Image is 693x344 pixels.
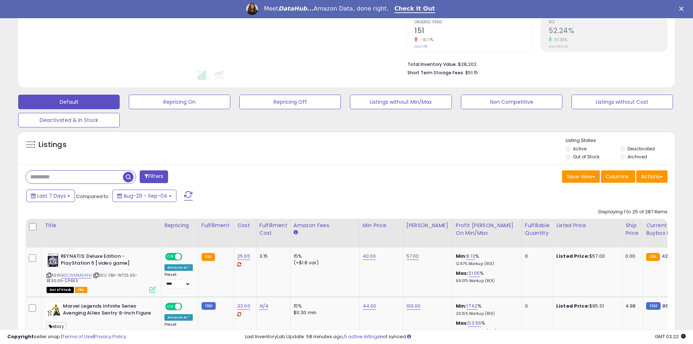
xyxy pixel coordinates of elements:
b: Min: [456,253,467,260]
b: Total Inventory Value: [407,61,457,67]
h5: Listings [39,140,67,150]
button: Non Competitive [461,95,562,109]
span: 2025-09-12 03:22 GMT [655,333,686,340]
div: $0.30 min [294,309,354,316]
a: 40.00 [363,253,376,260]
button: Actions [636,170,668,183]
a: 31.05 [468,270,480,277]
b: Listed Price: [556,253,589,260]
div: 0 [525,303,547,309]
div: 15% [294,303,354,309]
small: FBA [646,253,660,261]
div: 0 [525,253,547,260]
span: | SKU: FBA-WT25.65-BE35.65-SP48.5 [47,272,138,283]
p: 69.01% Markup (ROI) [456,278,516,284]
div: Displaying 1 to 25 of 287 items [598,209,668,216]
span: Ordered Items [414,20,533,24]
h2: 52.24% [549,27,667,36]
a: B0CWMMG44H [61,272,92,278]
div: Amazon Fees [294,222,357,229]
a: Terms of Use [62,333,93,340]
span: ebay [47,322,66,331]
label: Out of Stock [573,154,600,160]
div: Amazon AI * [164,314,193,321]
div: Last InventoryLab Update: 58 minutes ago, not synced. [245,333,686,340]
h2: 151 [414,27,533,36]
div: Current Buybox Price [646,222,684,237]
div: Cost [237,222,253,229]
div: Preset: [164,322,193,339]
a: 8.13 [466,253,475,260]
span: ON [166,304,175,310]
small: FBA [202,253,215,261]
img: Profile image for Georgie [246,3,258,15]
button: Default [18,95,120,109]
b: Max: [456,270,469,277]
p: 26.15% Markup (ROI) [456,311,516,316]
b: Short Term Storage Fees: [407,70,464,76]
small: Amazon Fees. [294,229,298,236]
small: FBM [646,302,660,310]
span: Aug-29 - Sep-04 [123,192,167,199]
div: 0.00 [625,253,637,260]
div: Title [45,222,158,229]
img: 51YrVJJ07BL._SL40_.jpg [47,303,61,317]
a: 17.62 [466,303,478,310]
a: 5 active listings [344,333,380,340]
div: 4.98 [625,303,637,309]
div: Meet Amazon Data, done right. [264,5,389,12]
img: 51zoF4oLJSL._SL40_.jpg [47,253,59,268]
small: Prev: 178 [414,44,427,49]
button: Aug-29 - Sep-04 [112,190,176,202]
a: 33.00 [237,303,250,310]
a: 53.56 [468,320,481,327]
div: % [456,320,516,333]
div: Profit [PERSON_NAME] on Min/Max [456,222,519,237]
p: 12.67% Markup (ROI) [456,261,516,266]
button: Repricing On [129,95,230,109]
p: Listing States: [566,137,675,144]
span: Columns [606,173,629,180]
div: ASIN: [47,253,156,292]
div: Preset: [164,272,193,289]
button: Listings without Cost [571,95,673,109]
span: FBA [75,287,87,293]
small: Prev: 38.04% [549,44,568,49]
small: -15.17% [418,37,434,43]
small: 37.33% [552,37,567,43]
div: % [456,270,516,284]
span: 86.43 [662,303,676,309]
label: Archived [628,154,647,160]
span: ON [166,254,175,260]
label: Deactivated [628,146,655,152]
span: Compared to: [76,193,109,200]
div: Fulfillable Quantity [525,222,550,237]
span: Last 7 Days [37,192,66,199]
b: Listed Price: [556,303,589,309]
div: Min Price [363,222,400,229]
div: Close [679,7,686,11]
span: 42.28 [662,253,675,260]
button: Filters [140,170,168,183]
span: ROI [549,20,667,24]
div: Fulfillment Cost [259,222,287,237]
b: Min: [456,303,467,309]
button: Last 7 Days [26,190,75,202]
button: Repricing Off [239,95,341,109]
div: % [456,253,516,266]
th: The percentage added to the cost of goods (COGS) that forms the calculator for Min & Max prices. [453,219,522,248]
span: All listings that are currently out of stock and unavailable for purchase on Amazon [47,287,74,293]
a: 25.65 [237,253,250,260]
b: Max: [456,320,469,327]
strong: Copyright [7,333,34,340]
label: Active [573,146,586,152]
i: DataHub... [278,5,314,12]
b: REYNATIS: Deluxe Edition - PlayStation 5 [video game] [61,253,149,268]
a: Check It Out [394,5,435,13]
div: Repricing [164,222,195,229]
div: (+$1.8 var) [294,260,354,266]
div: Ship Price [625,222,640,237]
a: 100.00 [406,303,421,310]
button: Save View [562,170,600,183]
span: $51.15 [465,69,478,76]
